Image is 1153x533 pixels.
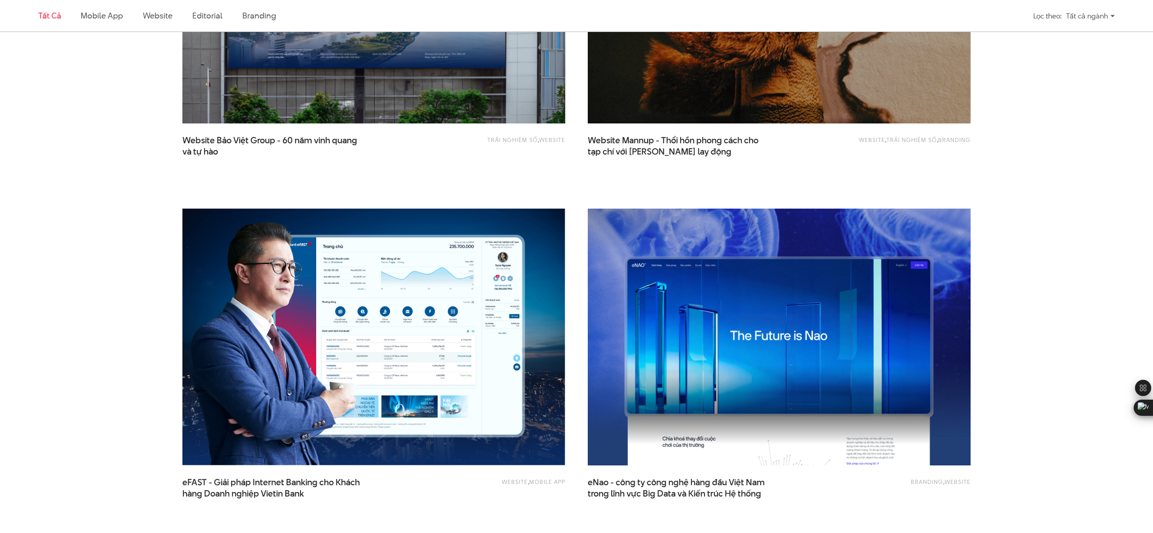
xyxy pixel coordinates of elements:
a: Editorial [192,10,222,21]
a: Website [502,478,528,486]
img: eNao [588,209,971,465]
span: hàng Doanh nghiệp Vietin Bank [182,488,304,500]
a: Mobile app [529,478,565,486]
a: eNao - công ty công nghệ hàng đầu Việt Namtrong lĩnh vực Big Data và Kiến trúc Hệ thống [588,477,768,499]
a: Branding [911,478,943,486]
span: và tự hào [182,146,218,158]
a: Trải nghiệm số [487,136,538,144]
div: , [412,135,565,153]
div: , [817,477,971,495]
span: eFAST - Giải pháp Internet Banking cho Khách [182,477,363,499]
a: Website [539,136,565,144]
a: Branding [242,10,276,21]
div: , [412,477,565,495]
a: Website [143,10,172,21]
a: Website [944,478,971,486]
span: eNao - công ty công nghệ hàng đầu Việt Nam [588,477,768,499]
span: Website Bảo Việt Group - 60 năm vinh quang [182,135,363,157]
span: trong lĩnh vực Big Data và Kiến trúc Hệ thống [588,488,761,500]
a: Website Bảo Việt Group - 60 năm vinh quangvà tự hào [182,135,363,157]
span: tạp chí với [PERSON_NAME] lay động [588,146,731,158]
a: Website Mannup - Thổi hồn phong cách chotạp chí với [PERSON_NAME] lay động [588,135,768,157]
a: Website [859,136,885,144]
span: Website Mannup - Thổi hồn phong cách cho [588,135,768,157]
a: Branding [938,136,971,144]
a: Trải nghiệm số [886,136,937,144]
img: Efast_internet_banking_Thiet_ke_Trai_nghiemThumbnail [182,209,565,465]
div: , , [817,135,971,153]
a: eFAST - Giải pháp Internet Banking cho Kháchhàng Doanh nghiệp Vietin Bank [182,477,363,499]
